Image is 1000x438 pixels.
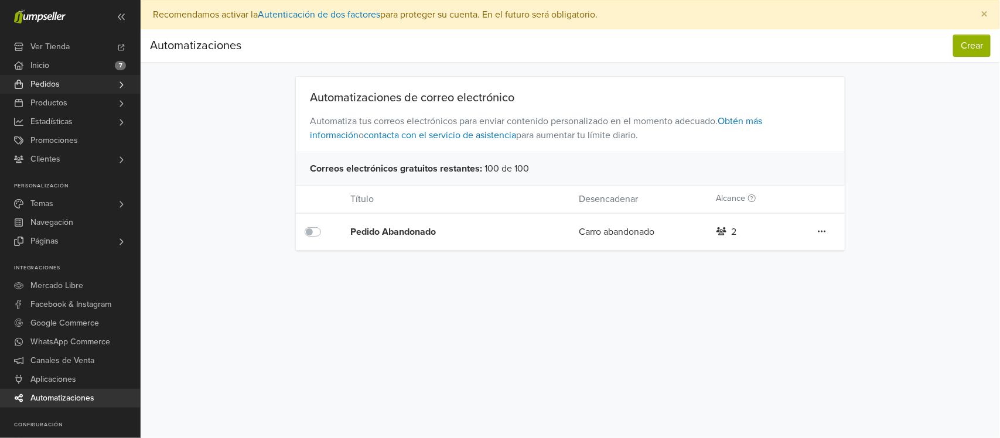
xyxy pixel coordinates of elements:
span: Canales de Venta [30,351,94,370]
button: Crear [953,35,991,57]
div: Automatizaciones de correo electrónico [296,91,845,105]
span: Aplicaciones [30,370,76,389]
span: Inicio [30,56,49,75]
a: contacta con el servicio de asistencia [364,129,516,141]
div: Desencadenar [570,192,707,206]
div: Carro abandonado [570,225,707,239]
span: Ver Tienda [30,37,70,56]
div: 100 de 100 [296,152,845,185]
span: Automatizaciones [30,389,94,408]
span: Estadísticas [30,112,73,131]
span: WhatsApp Commerce [30,333,110,351]
span: Páginas [30,232,59,251]
span: Automatiza tus correos electrónicos para enviar contenido personalizado en el momento adecuado. o... [296,105,845,152]
div: Título [342,192,570,206]
span: Google Commerce [30,314,99,333]
span: Temas [30,194,53,213]
span: Mercado Libre [30,276,83,295]
span: Promociones [30,131,78,150]
p: Integraciones [14,265,140,272]
span: 7 [115,61,126,70]
p: Configuración [14,422,140,429]
span: Navegación [30,213,73,232]
span: Pedidos [30,75,60,94]
span: × [981,6,988,23]
button: Close [969,1,999,29]
div: Pedido Abandonado [350,225,533,239]
div: Automatizaciones [150,34,241,57]
span: Clientes [30,150,60,169]
div: 2 [731,225,736,239]
p: Personalización [14,183,140,190]
a: Autenticación de dos factores [258,9,380,20]
span: Correos electrónicos gratuitos restantes : [310,162,482,176]
label: Alcance [716,192,756,205]
span: Facebook & Instagram [30,295,111,314]
span: Productos [30,94,67,112]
